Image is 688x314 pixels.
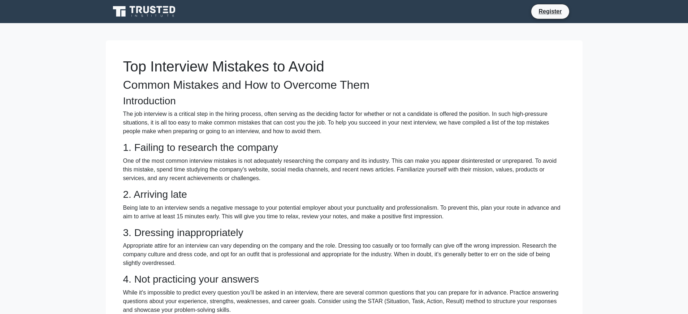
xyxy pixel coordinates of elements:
[123,241,565,267] p: Appropriate attire for an interview can vary depending on the company and the role. Dressing too ...
[123,227,565,239] h3: 3. Dressing inappropriately
[123,78,565,92] h2: Common Mistakes and How to Overcome Them
[123,204,565,221] p: Being late to an interview sends a negative message to your potential employer about your punctua...
[123,157,565,183] p: One of the most common interview mistakes is not adequately researching the company and its indus...
[534,7,566,16] a: Register
[123,141,565,154] h3: 1. Failing to research the company
[123,95,565,107] h3: Introduction
[123,58,565,75] h1: Top Interview Mistakes to Avoid
[123,188,565,201] h3: 2. Arriving late
[123,273,565,285] h3: 4. Not practicing your answers
[123,110,565,136] p: The job interview is a critical step in the hiring process, often serving as the deciding factor ...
